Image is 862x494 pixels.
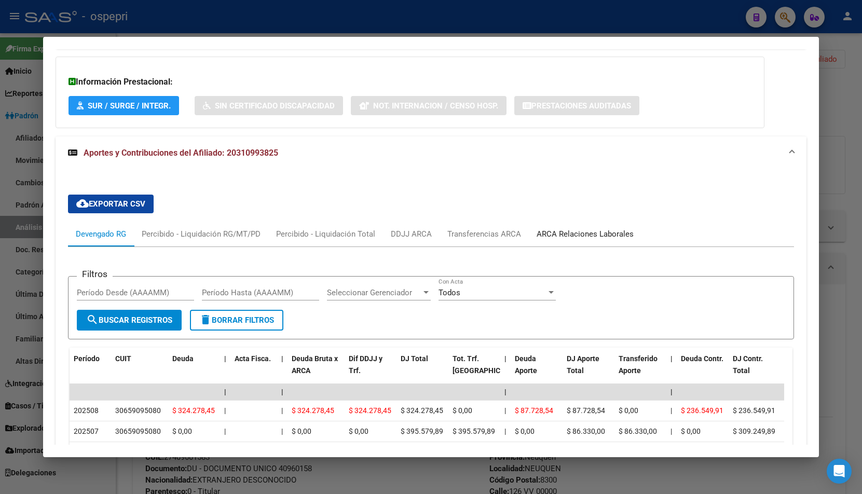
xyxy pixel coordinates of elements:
span: | [504,427,506,435]
span: | [504,388,507,396]
span: $ 395.579,89 [401,427,443,435]
span: $ 395.579,89 [453,427,495,435]
datatable-header-cell: CUIT [111,348,168,393]
div: ARCA Relaciones Laborales [537,228,634,240]
span: SUR / SURGE / INTEGR. [88,101,171,111]
datatable-header-cell: Deuda Contr. [677,348,729,393]
datatable-header-cell: DJ Aporte Total [563,348,614,393]
div: Percibido - Liquidación Total [276,228,375,240]
div: Transferencias ARCA [447,228,521,240]
span: $ 86.330,00 [567,427,605,435]
span: | [224,427,226,435]
span: Aportes y Contribuciones del Afiliado: 20310993825 [84,148,278,158]
span: $ 87.728,54 [567,406,605,415]
h3: Filtros [77,268,113,280]
div: Open Intercom Messenger [827,459,852,484]
span: Not. Internacion / Censo Hosp. [373,101,498,111]
mat-expansion-panel-header: Aportes y Contribuciones del Afiliado: 20310993825 [56,136,806,170]
span: DJ Contr. Total [733,354,763,375]
button: Prestaciones Auditadas [514,96,639,115]
div: 30659095080 [115,405,161,417]
span: $ 0,00 [349,427,368,435]
datatable-header-cell: | [666,348,677,393]
datatable-header-cell: Tot. Trf. Bruto [448,348,500,393]
span: Exportar CSV [76,199,145,209]
span: | [504,406,506,415]
span: | [281,406,283,415]
div: Percibido - Liquidación RG/MT/PD [142,228,261,240]
span: Transferido Aporte [619,354,658,375]
datatable-header-cell: Deuda Aporte [511,348,563,393]
mat-icon: delete [199,313,212,326]
button: Not. Internacion / Censo Hosp. [351,96,507,115]
datatable-header-cell: Deuda [168,348,220,393]
datatable-header-cell: | [500,348,511,393]
span: Deuda Aporte [515,354,537,375]
span: $ 236.549,91 [733,406,775,415]
datatable-header-cell: Trf Contr. [781,348,832,393]
span: $ 0,00 [681,427,701,435]
span: $ 0,00 [515,427,535,435]
span: $ 236.549,91 [681,406,723,415]
mat-icon: cloud_download [76,197,89,210]
span: DJ Aporte Total [567,354,599,375]
span: Buscar Registros [86,315,172,325]
span: $ 324.278,45 [401,406,443,415]
datatable-header-cell: Período [70,348,111,393]
span: Prestaciones Auditadas [531,101,631,111]
span: $ 309.249,89 [733,427,775,435]
span: | [671,388,673,396]
span: Período [74,354,100,363]
span: $ 324.278,45 [292,406,334,415]
span: | [281,427,283,435]
span: Deuda Bruta x ARCA [292,354,338,375]
div: 30659095080 [115,426,161,437]
span: | [281,388,283,396]
span: $ 324.278,45 [349,406,391,415]
h3: Información Prestacional: [69,76,751,88]
span: Tot. Trf. [GEOGRAPHIC_DATA] [453,354,523,375]
span: Acta Fisca. [235,354,271,363]
span: | [281,354,283,363]
span: Sin Certificado Discapacidad [215,101,335,111]
span: Borrar Filtros [199,315,274,325]
span: $ 86.330,00 [619,427,657,435]
span: | [671,427,672,435]
span: CUIT [115,354,131,363]
button: Sin Certificado Discapacidad [195,96,343,115]
span: | [671,406,672,415]
span: $ 0,00 [453,406,472,415]
datatable-header-cell: Transferido Aporte [614,348,666,393]
span: $ 0,00 [619,406,638,415]
span: Deuda [172,354,194,363]
div: DDJJ ARCA [391,228,432,240]
datatable-header-cell: | [277,348,288,393]
span: | [224,406,226,415]
span: 202508 [74,406,99,415]
button: Buscar Registros [77,310,182,331]
button: Borrar Filtros [190,310,283,331]
span: $ 87.728,54 [515,406,553,415]
button: Exportar CSV [68,195,154,213]
span: $ 324.278,45 [172,406,215,415]
span: Todos [439,288,460,297]
datatable-header-cell: | [220,348,230,393]
datatable-header-cell: Dif DDJJ y Trf. [345,348,396,393]
span: Seleccionar Gerenciador [327,288,421,297]
span: $ 0,00 [292,427,311,435]
span: | [224,388,226,396]
div: Devengado RG [76,228,126,240]
span: $ 0,00 [172,427,192,435]
datatable-header-cell: Acta Fisca. [230,348,277,393]
span: Deuda Contr. [681,354,723,363]
datatable-header-cell: DJ Total [396,348,448,393]
span: | [504,354,507,363]
datatable-header-cell: Deuda Bruta x ARCA [288,348,345,393]
span: DJ Total [401,354,428,363]
span: | [671,354,673,363]
mat-icon: search [86,313,99,326]
span: 202507 [74,427,99,435]
span: | [224,354,226,363]
span: Dif DDJJ y Trf. [349,354,382,375]
datatable-header-cell: DJ Contr. Total [729,348,781,393]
